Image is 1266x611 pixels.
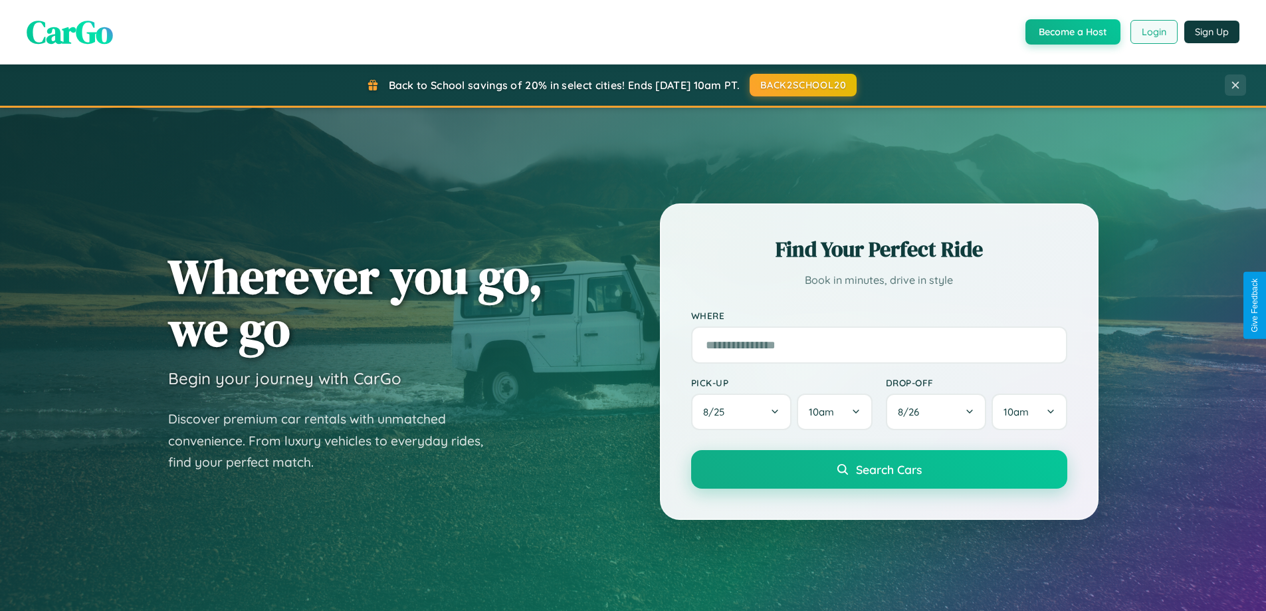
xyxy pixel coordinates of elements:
button: Login [1130,20,1178,44]
label: Drop-off [886,377,1067,388]
span: Back to School savings of 20% in select cities! Ends [DATE] 10am PT. [389,78,740,92]
div: Give Feedback [1250,279,1259,332]
button: 8/25 [691,394,792,430]
span: 10am [1003,406,1029,418]
button: BACK2SCHOOL20 [750,74,857,96]
label: Pick-up [691,377,873,388]
h3: Begin your journey with CarGo [168,368,401,388]
h2: Find Your Perfect Ride [691,235,1067,264]
span: 8 / 25 [703,406,731,418]
span: 10am [809,406,834,418]
button: Become a Host [1025,19,1120,45]
button: Sign Up [1184,21,1239,43]
span: 8 / 26 [898,406,926,418]
span: CarGo [27,10,113,54]
button: 10am [992,394,1067,430]
p: Book in minutes, drive in style [691,271,1067,290]
label: Where [691,310,1067,321]
button: 10am [797,394,872,430]
button: Search Cars [691,450,1067,489]
span: Search Cars [856,462,922,477]
h1: Wherever you go, we go [168,250,543,355]
button: 8/26 [886,394,987,430]
p: Discover premium car rentals with unmatched convenience. From luxury vehicles to everyday rides, ... [168,408,500,473]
